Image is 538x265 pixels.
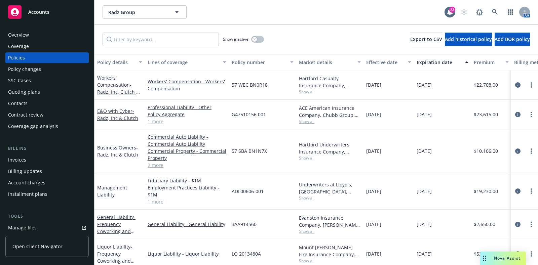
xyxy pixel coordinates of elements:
a: Commercial Property - Commercial Property [148,147,226,162]
span: $526.00 [474,250,491,257]
span: $23,615.00 [474,111,498,118]
span: Add BOR policy [495,36,530,42]
span: 57 SBA BN1N7X [232,147,267,154]
div: Coverage gap analysis [8,121,58,132]
div: Account charges [8,177,45,188]
div: Manage files [8,222,37,233]
a: Commercial Auto Liability - Commercial Auto Liability [148,133,226,147]
span: Radz Group [108,9,166,16]
a: more [527,111,535,119]
div: Policy changes [8,64,41,75]
a: circleInformation [514,147,522,155]
a: circleInformation [514,250,522,258]
a: Coverage [5,41,89,52]
a: Fiduciary Liability - $1M [148,177,226,184]
button: Add BOR policy [495,33,530,46]
span: [DATE] [417,250,432,257]
a: Billing updates [5,166,89,177]
a: Management Liability [97,184,127,198]
div: Effective date [366,59,404,66]
div: Hartford Underwriters Insurance Company, Hartford Insurance Group [299,141,361,155]
span: Show inactive [223,36,248,42]
a: Manage files [5,222,89,233]
div: 23 [449,7,455,13]
div: Lines of coverage [148,59,219,66]
a: Business Owners [97,144,138,158]
button: Premium [471,54,511,70]
span: Add historical policy [445,36,492,42]
span: ADL00606-001 [232,188,264,195]
a: Professional Liability - Other [148,104,226,111]
span: [DATE] [366,81,381,88]
span: Show all [299,119,361,124]
span: Nova Assist [494,255,521,261]
div: Billing [5,145,89,152]
div: Overview [8,30,29,40]
a: 2 more [148,162,226,169]
span: Export to CSV [410,36,442,42]
button: Export to CSV [410,33,442,46]
a: Report a Bug [473,5,486,19]
a: Workers' Compensation - Workers' Compensation [148,78,226,92]
div: Installment plans [8,189,47,200]
span: $19,230.00 [474,188,498,195]
div: Mount [PERSON_NAME] Fire Insurance Company, USLI [299,244,361,258]
a: Account charges [5,177,89,188]
span: LQ 2013480A [232,250,261,257]
a: Invoices [5,154,89,165]
a: more [527,147,535,155]
span: - Radz, Inc & Clutch [97,108,138,121]
a: Contract review [5,109,89,120]
button: Lines of coverage [145,54,229,70]
div: ACE American Insurance Company, Chubb Group, RT Specialty Insurance Services, LLC (RSG Specialty,... [299,104,361,119]
div: Evanston Insurance Company, [PERSON_NAME] Insurance, CRC Group [299,214,361,228]
a: more [527,220,535,228]
div: Invoices [8,154,26,165]
a: 1 more [148,118,226,125]
a: circleInformation [514,81,522,89]
a: circleInformation [514,220,522,228]
span: $22,708.00 [474,81,498,88]
div: Hartford Casualty Insurance Company, Hartford Insurance Group [299,75,361,89]
button: Effective date [363,54,414,70]
a: 1 more [148,198,226,205]
div: SSC Cases [8,75,31,86]
a: Accounts [5,3,89,21]
div: Policies [8,52,25,63]
span: 57 WEC BN0R18 [232,81,268,88]
a: Liquor Liability - Liquor Liability [148,250,226,257]
div: Drag to move [480,252,489,265]
a: Start snowing [457,5,471,19]
a: Employment Practices Liability - $1M [148,184,226,198]
button: Nova Assist [480,252,526,265]
button: Market details [296,54,363,70]
span: [DATE] [417,221,432,228]
div: Policy details [97,59,135,66]
a: E&O with Cyber [97,108,138,121]
button: Radz Group [103,5,187,19]
a: circleInformation [514,187,522,195]
span: [DATE] [366,221,381,228]
a: more [527,81,535,89]
span: [DATE] [366,188,381,195]
div: Policy number [232,59,286,66]
a: General Liability - General Liability [148,221,226,228]
span: [DATE] [366,147,381,154]
a: Workers' Compensation [97,75,140,123]
span: $2,650.00 [474,221,495,228]
a: Search [488,5,502,19]
a: Policy changes [5,64,89,75]
a: Policy Aggregate [148,111,226,118]
span: Show all [299,155,361,161]
a: Coverage gap analysis [5,121,89,132]
span: [DATE] [417,188,432,195]
div: Quoting plans [8,87,40,97]
a: more [527,250,535,258]
a: Switch app [504,5,517,19]
div: Market details [299,59,353,66]
a: more [527,187,535,195]
a: Quoting plans [5,87,89,97]
span: 3AA914560 [232,221,257,228]
span: Show all [299,258,361,264]
a: General Liability [97,214,136,241]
